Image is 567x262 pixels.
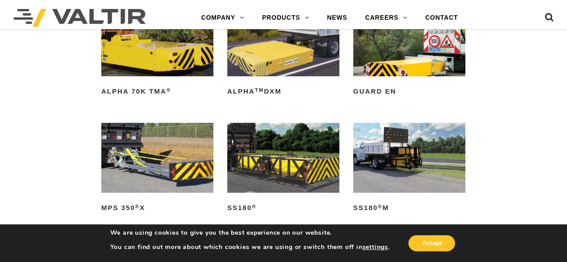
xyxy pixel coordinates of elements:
a: NEWS [318,9,356,27]
button: Accept [408,235,455,251]
button: settings [362,243,388,251]
h2: ALPHA DXM [227,84,339,99]
sup: ® [252,204,256,209]
a: CAREERS [356,9,416,27]
h2: SS180 M [353,201,465,215]
a: GUARD EN [353,6,465,99]
img: Valtir [13,9,146,27]
a: CONTACT [416,9,467,27]
a: PRODUCTS [253,9,318,27]
p: We are using cookies to give you the best experience on our website. [110,229,390,237]
a: ALPHA 70K TMA® [101,6,213,99]
a: ALPHATMDXM [227,6,339,99]
a: SS180®M [353,123,465,215]
p: You can find out more about which cookies we are using or switch them off in . [110,243,390,251]
sup: ® [166,87,171,93]
h2: MPS 350 X [101,201,213,215]
h2: SS180 [227,201,339,215]
a: SS180® [227,123,339,215]
sup: ® [135,204,140,209]
h2: GUARD EN [353,84,465,99]
sup: ® [378,204,382,209]
a: COMPANY [192,9,253,27]
sup: TM [255,87,264,93]
h2: ALPHA 70K TMA [101,84,213,99]
a: MPS 350®X [101,123,213,215]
